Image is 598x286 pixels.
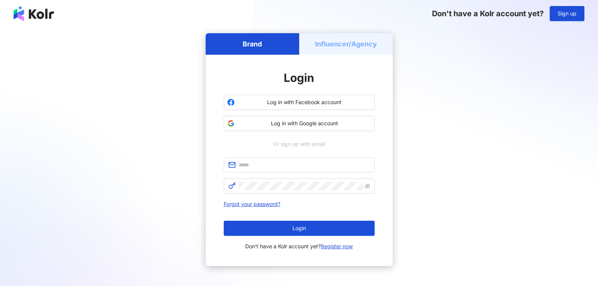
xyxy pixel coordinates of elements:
[550,6,584,21] button: Sign up
[245,242,353,251] span: Don't have a Kolr account yet?
[284,71,314,85] span: Login
[224,95,375,110] button: Log in with Facebook account
[243,39,262,49] h5: Brand
[432,9,544,18] span: Don't have a Kolr account yet?
[238,120,371,127] span: Log in with Google account
[14,6,54,21] img: logo
[224,201,280,207] a: Forgot your password?
[268,140,330,148] span: Or sign up with email
[315,39,377,49] h5: Influencer/Agency
[321,243,353,249] a: Register now
[238,98,371,106] span: Log in with Facebook account
[224,116,375,131] button: Log in with Google account
[224,221,375,236] button: Login
[292,225,306,231] span: Login
[558,11,576,17] span: Sign up
[365,183,370,189] span: eye-invisible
